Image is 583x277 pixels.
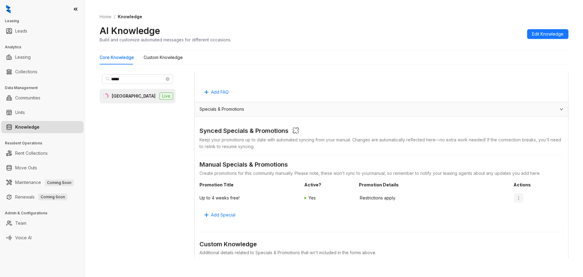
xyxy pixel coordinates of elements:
li: Units [1,106,84,119]
li: Team [1,217,84,229]
a: Collections [15,66,37,78]
span: Active? [304,182,354,188]
li: Rent Collections [1,147,84,159]
a: Leasing [15,51,31,63]
li: Leads [1,25,84,37]
div: [GEOGRAPHIC_DATA] [112,93,155,99]
h3: Admin & Configurations [5,210,85,216]
button: Add Special [199,210,240,220]
span: Knowledge [118,14,142,19]
span: Up to 4 weeks free! [199,195,298,201]
div: Custom Knowledge [144,54,183,61]
li: Leasing [1,51,84,63]
span: more [516,196,521,200]
button: Add FAQ [199,87,234,97]
li: Knowledge [1,121,84,133]
div: Keep your promotions up to date with automated syncing from your manual . Changes are automatical... [199,137,563,150]
li: Move Outs [1,162,84,174]
img: logo [6,5,11,13]
a: Communities [15,92,40,104]
div: Additional details related to Specials & Promotions that isn't included in the forms above. [199,249,563,256]
a: RenewalsComing Soon [15,191,67,203]
li: Communities [1,92,84,104]
span: Yes [309,195,316,200]
div: Core Knowledge [100,54,134,61]
span: Promotion Title [199,182,299,188]
span: search [106,77,110,81]
h3: Resident Operations [5,140,85,146]
span: Edit Knowledge [532,31,564,37]
span: Add FAQ [211,89,229,95]
a: Team [15,217,26,229]
a: Voice AI [15,232,32,244]
span: expanded [560,107,563,111]
h3: Data Management [5,85,85,91]
a: Rent Collections [15,147,48,159]
span: Specials & Promotions [199,106,244,113]
a: Leads [15,25,27,37]
button: Edit Knowledge [527,29,568,39]
span: Coming Soon [45,179,74,186]
span: Promotion Details [359,182,509,188]
div: Custom Knowledge [199,240,563,249]
li: Maintenance [1,176,84,189]
div: Create promotions for this community manually. Please note, these won't sync to your manual , so ... [199,170,563,177]
div: Build and customize automated messages for different occasions. [100,36,231,43]
h2: AI Knowledge [100,25,160,36]
span: Add Special [211,212,235,218]
li: Renewals [1,191,84,203]
h3: Analytics [5,44,85,50]
div: Specials & Promotions [195,102,568,116]
a: Units [15,106,25,119]
li: / [114,13,115,20]
a: Home [98,13,113,20]
a: Knowledge [15,121,39,133]
li: Collections [1,66,84,78]
span: Coming Soon [38,194,67,200]
span: Restrictions apply. [360,195,508,201]
li: Voice AI [1,232,84,244]
a: Move Outs [15,162,37,174]
span: close-circle [166,77,169,81]
div: Synced Specials & Promotions [199,126,288,136]
div: Manual Specials & Promotions [199,160,563,170]
h3: Leasing [5,18,85,24]
span: Actions [513,182,563,188]
span: Live [159,92,173,100]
